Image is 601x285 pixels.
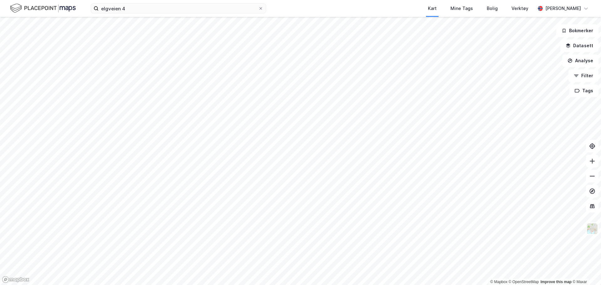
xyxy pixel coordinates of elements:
[569,84,598,97] button: Tags
[562,54,598,67] button: Analyse
[511,5,528,12] div: Verktøy
[570,255,601,285] iframe: Chat Widget
[560,39,598,52] button: Datasett
[556,24,598,37] button: Bokmerker
[450,5,473,12] div: Mine Tags
[570,255,601,285] div: Kontrollprogram for chat
[509,280,539,284] a: OpenStreetMap
[490,280,507,284] a: Mapbox
[99,4,258,13] input: Søk på adresse, matrikkel, gårdeiere, leietakere eller personer
[586,223,598,235] img: Z
[541,280,572,284] a: Improve this map
[487,5,498,12] div: Bolig
[10,3,76,14] img: logo.f888ab2527a4732fd821a326f86c7f29.svg
[428,5,437,12] div: Kart
[568,69,598,82] button: Filter
[2,276,29,283] a: Mapbox homepage
[545,5,581,12] div: [PERSON_NAME]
